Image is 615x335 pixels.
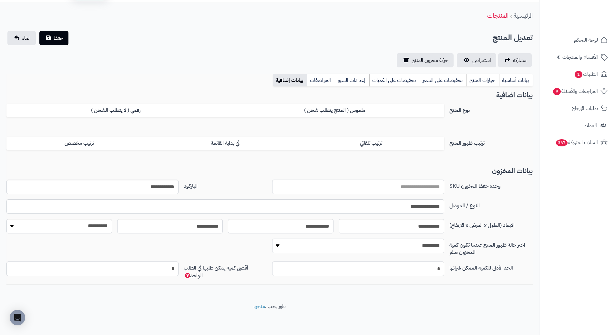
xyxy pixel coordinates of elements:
a: العملاء [543,118,611,133]
a: متجرة [253,302,265,310]
label: وحده حفظ المخزون SKU [447,180,535,190]
a: مشاركه [498,53,532,67]
label: في بداية القائمة [152,137,298,150]
a: حركة مخزون المنتج [397,53,454,67]
span: 9 [553,88,561,95]
span: مشاركه [513,56,527,64]
a: المراجعات والأسئلة9 [543,84,611,99]
label: النوع / الموديل [447,199,535,210]
span: المراجعات والأسئلة [552,87,598,96]
label: الباركود [181,180,270,190]
h3: بيانات المخزون [6,167,533,175]
span: حفظ [54,34,63,42]
a: المواصفات [307,74,335,87]
a: خيارات المنتج [466,74,499,87]
a: الرئيسية [514,11,533,20]
h2: تعديل المنتج [493,31,533,44]
a: استعراض [457,53,496,67]
label: الابعاد (الطول x العرض x الارتفاع) [447,219,535,229]
span: لوحة التحكم [574,35,598,44]
span: الأقسام والمنتجات [562,53,598,62]
label: ترتيب ظهور المنتج [447,137,535,147]
span: الغاء [22,34,31,42]
a: السلات المتروكة367 [543,135,611,150]
label: نوع المنتج [447,104,535,114]
label: اختر حالة ظهور المنتج عندما تكون كمية المخزون صفر [447,239,535,256]
h3: بيانات اضافية [6,92,533,99]
label: رقمي ( لا يتطلب الشحن ) [6,104,225,117]
a: تخفيضات على الكميات [369,74,420,87]
a: بيانات إضافية [273,74,307,87]
a: المنتجات [487,11,508,20]
a: الطلبات1 [543,66,611,82]
a: تخفيضات على السعر [420,74,466,87]
a: بيانات أساسية [499,74,533,87]
span: 367 [556,139,568,146]
a: لوحة التحكم [543,32,611,48]
label: ترتيب تلقائي [298,137,444,150]
span: حركة مخزون المنتج [412,56,448,64]
label: ملموس ( المنتج يتطلب شحن ) [225,104,444,117]
span: الطلبات [574,70,598,79]
a: الغاء [7,31,36,45]
button: حفظ [39,31,68,45]
a: إعدادات السيو [335,74,369,87]
span: السلات المتروكة [555,138,598,147]
div: Open Intercom Messenger [10,310,25,325]
span: العملاء [584,121,597,130]
a: طلبات الإرجاع [543,101,611,116]
span: أقصى كمية يمكن طلبها في الطلب الواحد [184,264,248,280]
span: استعراض [472,56,491,64]
label: ترتيب مخصص [6,137,152,150]
span: 1 [575,71,582,78]
label: الحد الأدنى للكمية الممكن شرائها [447,261,535,272]
span: طلبات الإرجاع [572,104,598,113]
